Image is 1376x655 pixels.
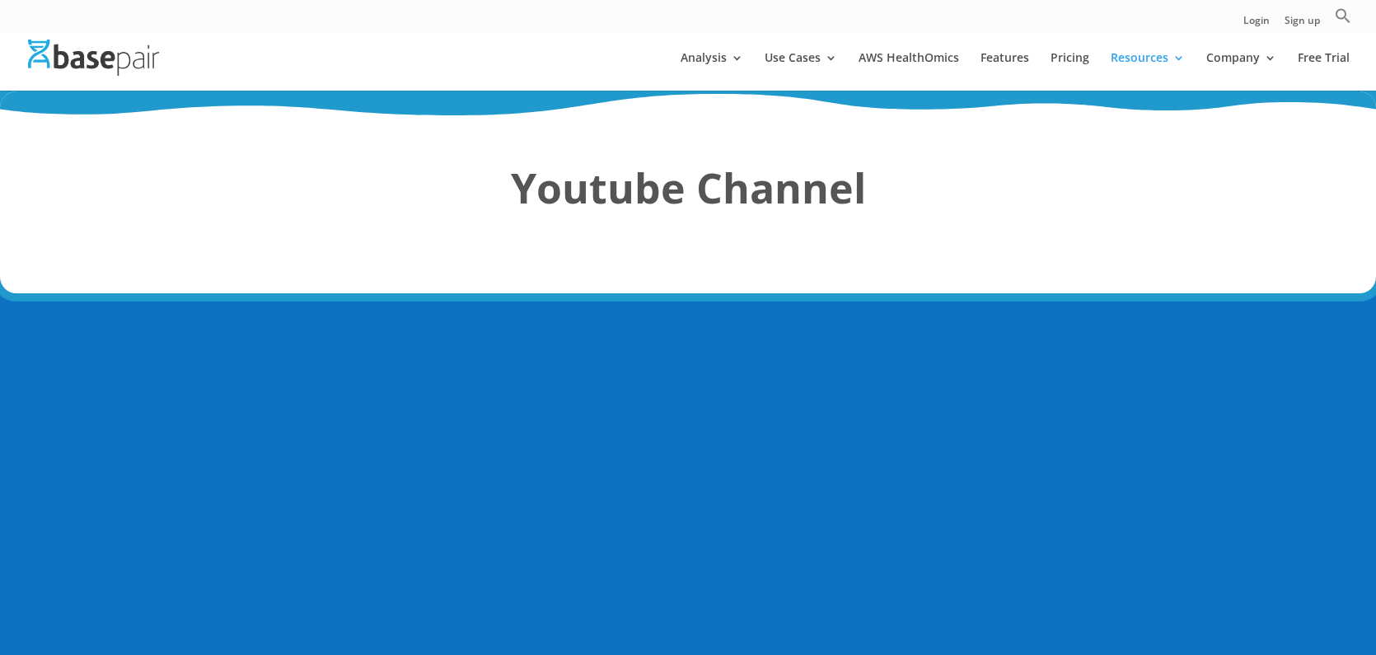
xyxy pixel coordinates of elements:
iframe: How to upload a sample with multiple files to Basepair [869,360,1133,508]
a: Use Cases [765,52,837,91]
a: Login [1243,16,1270,33]
a: Company [1206,52,1276,91]
a: Resources [1111,52,1185,91]
iframe: Getting Started with Basepair [556,360,820,508]
svg: Search [1335,7,1351,24]
iframe: Basepair - NGS Analysis Simplified [243,360,507,508]
a: Sign up [1285,16,1320,33]
a: Analysis [681,52,743,91]
a: Pricing [1051,52,1089,91]
a: Features [981,52,1029,91]
img: Basepair [28,40,159,75]
strong: Youtube Channel [511,160,866,216]
a: Free Trial [1298,52,1350,91]
a: AWS HealthOmics [859,52,959,91]
a: Search Icon Link [1335,7,1351,33]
